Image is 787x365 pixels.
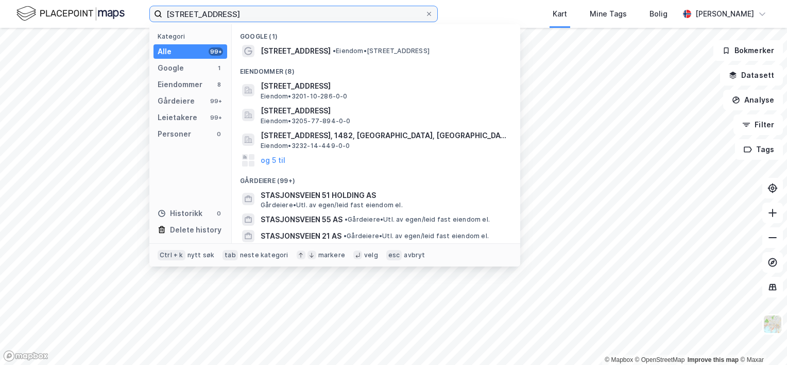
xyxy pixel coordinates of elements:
[158,45,172,58] div: Alle
[261,230,341,242] span: STASJONSVEIEN 21 AS
[158,78,202,91] div: Eiendommer
[364,251,378,259] div: velg
[344,232,489,240] span: Gårdeiere • Utl. av egen/leid fast eiendom el.
[16,5,125,23] img: logo.f888ab2527a4732fd821a326f86c7f29.svg
[3,350,48,362] a: Mapbox homepage
[333,47,430,55] span: Eiendom • [STREET_ADDRESS]
[261,213,343,226] span: STASJONSVEIEN 55 AS
[232,24,520,43] div: Google (1)
[261,142,350,150] span: Eiendom • 3232-14-449-0-0
[735,316,787,365] div: Kontrollprogram for chat
[635,356,685,363] a: OpenStreetMap
[187,251,215,259] div: nytt søk
[158,95,195,107] div: Gårdeiere
[261,45,331,57] span: [STREET_ADDRESS]
[209,113,223,122] div: 99+
[215,130,223,138] div: 0
[590,8,627,20] div: Mine Tags
[720,65,783,86] button: Datasett
[261,117,351,125] span: Eiendom • 3205-77-894-0-0
[215,64,223,72] div: 1
[209,97,223,105] div: 99+
[209,47,223,56] div: 99+
[261,129,508,142] span: [STREET_ADDRESS], 1482, [GEOGRAPHIC_DATA], [GEOGRAPHIC_DATA]
[261,154,285,167] button: og 5 til
[158,62,184,74] div: Google
[223,250,238,260] div: tab
[649,8,668,20] div: Bolig
[215,209,223,218] div: 0
[261,201,403,209] span: Gårdeiere • Utl. av egen/leid fast eiendom el.
[688,356,739,363] a: Improve this map
[763,314,782,334] img: Z
[713,40,783,61] button: Bokmerker
[170,224,221,236] div: Delete history
[232,169,520,187] div: Gårdeiere (99+)
[605,356,633,363] a: Mapbox
[261,80,508,92] span: [STREET_ADDRESS]
[333,47,336,55] span: •
[723,90,783,110] button: Analyse
[232,59,520,78] div: Eiendommer (8)
[345,215,490,224] span: Gårdeiere • Utl. av egen/leid fast eiendom el.
[261,105,508,117] span: [STREET_ADDRESS]
[158,250,185,260] div: Ctrl + k
[386,250,402,260] div: esc
[404,251,425,259] div: avbryt
[162,6,425,22] input: Søk på adresse, matrikkel, gårdeiere, leietakere eller personer
[215,80,223,89] div: 8
[240,251,288,259] div: neste kategori
[318,251,345,259] div: markere
[695,8,754,20] div: [PERSON_NAME]
[553,8,567,20] div: Kart
[158,128,191,140] div: Personer
[158,32,227,40] div: Kategori
[735,139,783,160] button: Tags
[261,189,508,202] span: STASJONSVEIEN 51 HOLDING AS
[733,114,783,135] button: Filter
[261,92,348,101] span: Eiendom • 3201-10-286-0-0
[158,111,197,124] div: Leietakere
[345,215,348,223] span: •
[158,207,202,220] div: Historikk
[344,232,347,240] span: •
[735,316,787,365] iframe: Chat Widget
